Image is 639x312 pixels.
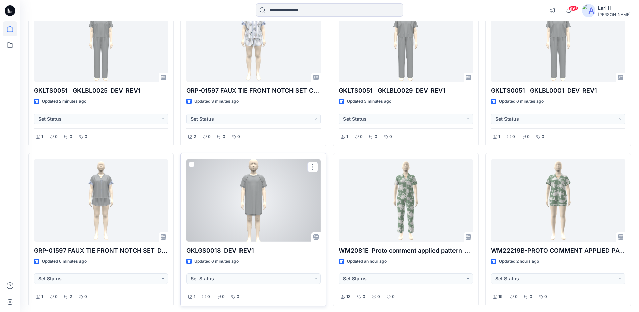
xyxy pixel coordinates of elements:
[42,98,86,105] p: Updated 2 minutes ago
[363,293,365,300] p: 0
[237,293,239,300] p: 0
[41,293,43,300] p: 1
[491,86,625,95] p: GKLTS0051__GKLBL0001_DEV_REV1
[194,98,239,105] p: Updated 3 minutes ago
[207,293,210,300] p: 0
[34,246,168,255] p: GRP-01597 FAUX TIE FRONT NOTCH SET_DEV_REV5
[598,4,631,12] div: Lari H
[515,293,518,300] p: 0
[360,133,363,140] p: 0
[186,86,320,95] p: GRP-01597 FAUX TIE FRONT NOTCH SET_COLORWAY_REV5
[237,133,240,140] p: 0
[530,293,532,300] p: 0
[84,293,87,300] p: 0
[194,133,196,140] p: 2
[194,293,195,300] p: 1
[339,159,473,242] a: WM2081E_Proto comment applied pattern_Colorway_REV8
[186,159,320,242] a: GKLGS0018_DEV_REV1
[70,293,72,300] p: 2
[346,293,351,300] p: 13
[542,133,544,140] p: 0
[347,98,391,105] p: Updated 3 minutes ago
[186,246,320,255] p: GKLGS0018_DEV_REV1
[347,258,387,265] p: Updated an hour ago
[85,133,87,140] p: 0
[544,293,547,300] p: 0
[491,246,625,255] p: WM22219B-PROTO COMMENT APPLIED PATTERN_COLORWAY_REV8
[598,12,631,17] div: [PERSON_NAME]
[568,6,578,11] span: 99+
[582,4,595,17] img: avatar
[194,258,239,265] p: Updated 6 minutes ago
[70,133,72,140] p: 0
[498,293,503,300] p: 19
[55,133,58,140] p: 0
[499,258,539,265] p: Updated 2 hours ago
[208,133,211,140] p: 0
[55,293,58,300] p: 0
[339,246,473,255] p: WM2081E_Proto comment applied pattern_Colorway_REV8
[34,159,168,242] a: GRP-01597 FAUX TIE FRONT NOTCH SET_DEV_REV5
[41,133,43,140] p: 1
[42,258,87,265] p: Updated 6 minutes ago
[375,133,377,140] p: 0
[377,293,380,300] p: 0
[34,86,168,95] p: GKLTS0051__GKLBL0025_DEV_REV1
[339,86,473,95] p: GKLTS0051__GKLBL0029_DEV_REV1
[512,133,515,140] p: 0
[498,133,500,140] p: 1
[527,133,530,140] p: 0
[223,133,225,140] p: 0
[392,293,395,300] p: 0
[499,98,544,105] p: Updated 6 minutes ago
[222,293,225,300] p: 0
[389,133,392,140] p: 0
[346,133,348,140] p: 1
[491,159,625,242] a: WM22219B-PROTO COMMENT APPLIED PATTERN_COLORWAY_REV8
